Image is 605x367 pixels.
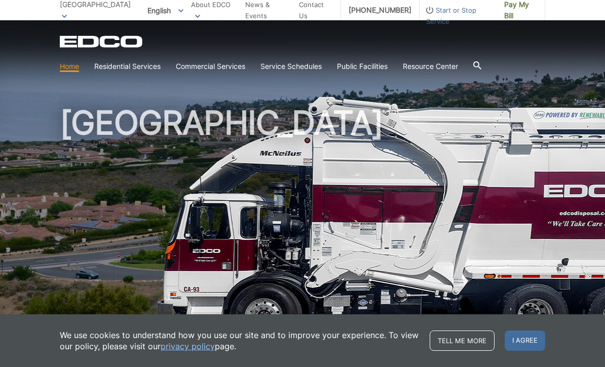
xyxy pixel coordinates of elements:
[430,331,495,351] a: Tell me more
[60,35,144,48] a: EDCD logo. Return to the homepage.
[60,329,420,352] p: We use cookies to understand how you use our site and to improve your experience. To view our pol...
[161,341,215,352] a: privacy policy
[140,2,191,19] span: English
[94,61,161,72] a: Residential Services
[60,61,79,72] a: Home
[176,61,245,72] a: Commercial Services
[337,61,388,72] a: Public Facilities
[260,61,322,72] a: Service Schedules
[60,106,545,329] h1: [GEOGRAPHIC_DATA]
[505,331,545,351] span: I agree
[403,61,458,72] a: Resource Center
